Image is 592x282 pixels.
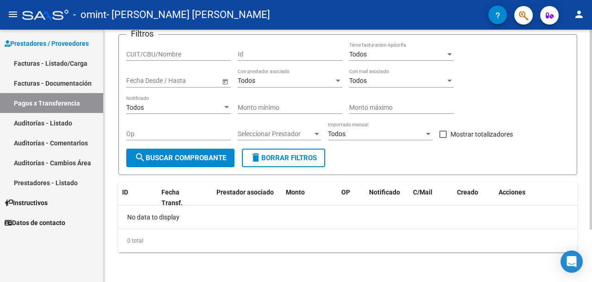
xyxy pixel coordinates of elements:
span: ID [122,188,128,196]
span: Seleccionar Prestador [238,130,313,138]
span: Todos [349,50,367,58]
span: Monto [286,188,305,196]
datatable-header-cell: ID [118,182,158,213]
button: Borrar Filtros [242,149,325,167]
input: Start date [126,77,155,85]
datatable-header-cell: C/Mail [409,182,453,213]
span: Todos [349,77,367,84]
span: - omint [73,5,106,25]
span: Mostrar totalizadores [450,129,513,140]
span: Todos [328,130,345,138]
button: Open calendar [220,76,230,86]
mat-icon: search [135,152,146,163]
datatable-header-cell: Notificado [365,182,409,213]
datatable-header-cell: Fecha Transf. [158,182,199,213]
mat-icon: person [573,9,585,20]
span: Instructivos [5,198,48,208]
span: Prestador asociado [216,188,274,196]
button: Buscar Comprobante [126,149,234,167]
span: - [PERSON_NAME] [PERSON_NAME] [106,5,270,25]
input: End date [163,77,208,85]
div: Open Intercom Messenger [561,251,583,273]
datatable-header-cell: Prestador asociado [213,182,282,213]
span: Datos de contacto [5,218,65,228]
span: Borrar Filtros [250,154,317,162]
mat-icon: delete [250,152,261,163]
div: No data to display [118,206,577,229]
span: Notificado [369,188,400,196]
h3: Filtros [126,27,158,40]
datatable-header-cell: OP [338,182,365,213]
span: C/Mail [413,188,432,196]
span: Creado [457,188,478,196]
span: OP [341,188,350,196]
datatable-header-cell: Creado [453,182,495,213]
span: Todos [126,104,144,111]
span: Acciones [499,188,525,196]
span: Todos [238,77,255,84]
span: Buscar Comprobante [135,154,226,162]
datatable-header-cell: Acciones [495,182,578,213]
span: Prestadores / Proveedores [5,38,89,49]
span: Fecha Transf. [161,188,183,207]
datatable-header-cell: Monto [282,182,338,213]
div: 0 total [118,229,577,252]
mat-icon: menu [7,9,18,20]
